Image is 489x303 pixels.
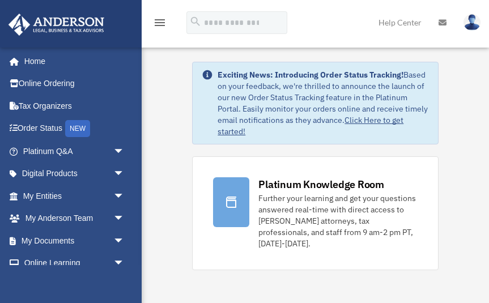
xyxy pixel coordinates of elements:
[258,177,384,191] div: Platinum Knowledge Room
[113,163,136,186] span: arrow_drop_down
[218,115,403,136] a: Click Here to get started!
[153,20,167,29] a: menu
[464,14,481,31] img: User Pic
[8,117,142,140] a: Order StatusNEW
[5,14,108,36] img: Anderson Advisors Platinum Portal
[218,70,403,80] strong: Exciting News: Introducing Order Status Tracking!
[8,252,142,275] a: Online Learningarrow_drop_down
[113,252,136,275] span: arrow_drop_down
[113,207,136,231] span: arrow_drop_down
[8,185,142,207] a: My Entitiesarrow_drop_down
[113,185,136,208] span: arrow_drop_down
[8,229,142,252] a: My Documentsarrow_drop_down
[192,156,438,270] a: Platinum Knowledge Room Further your learning and get your questions answered real-time with dire...
[8,72,142,95] a: Online Ordering
[113,229,136,253] span: arrow_drop_down
[218,69,428,137] div: Based on your feedback, we're thrilled to announce the launch of our new Order Status Tracking fe...
[8,207,142,230] a: My Anderson Teamarrow_drop_down
[8,95,142,117] a: Tax Organizers
[258,193,417,249] div: Further your learning and get your questions answered real-time with direct access to [PERSON_NAM...
[8,163,142,185] a: Digital Productsarrow_drop_down
[8,50,136,72] a: Home
[153,16,167,29] i: menu
[8,140,142,163] a: Platinum Q&Aarrow_drop_down
[65,120,90,137] div: NEW
[189,15,202,28] i: search
[113,140,136,163] span: arrow_drop_down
